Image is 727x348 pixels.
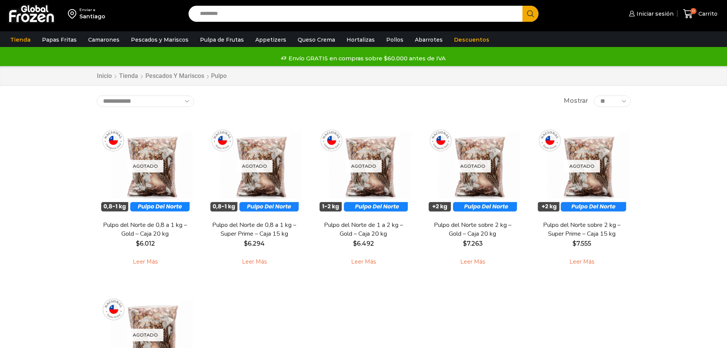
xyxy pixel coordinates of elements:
[339,254,388,270] a: Leé más sobre “Pulpo del Norte de 1 a 2 kg - Gold - Caja 20 kg”
[244,240,248,247] span: $
[251,32,290,47] a: Appetizers
[211,72,227,79] h1: Pulpo
[38,32,81,47] a: Papas Fritas
[353,240,357,247] span: $
[79,7,105,13] div: Enviar a
[68,7,79,20] img: address-field-icon.svg
[463,240,483,247] bdi: 7.263
[635,10,674,18] span: Iniciar sesión
[572,240,576,247] span: $
[429,221,516,238] a: Pulpo del Norte sobre 2 kg – Gold – Caja 20 kg
[101,221,189,238] a: Pulpo del Norte de 0,8 a 1 kg – Gold – Caja 20 kg
[97,72,227,81] nav: Breadcrumb
[455,160,491,172] p: Agotado
[343,32,379,47] a: Hortalizas
[127,32,192,47] a: Pescados y Mariscos
[564,160,600,172] p: Agotado
[237,160,272,172] p: Agotado
[522,6,538,22] button: Search button
[382,32,407,47] a: Pollos
[463,240,467,247] span: $
[448,254,497,270] a: Leé más sobre “Pulpo del Norte sobre 2 kg - Gold - Caja 20 kg”
[127,329,163,341] p: Agotado
[119,72,139,81] a: Tienda
[346,160,382,172] p: Agotado
[136,240,155,247] bdi: 6.012
[564,97,588,105] span: Mostrar
[681,5,719,23] a: 0 Carrito
[558,254,606,270] a: Leé más sobre “Pulpo del Norte sobre 2 kg - Super Prime - Caja 15 kg”
[145,72,205,81] a: Pescados y Mariscos
[84,32,123,47] a: Camarones
[121,254,169,270] a: Leé más sobre “Pulpo del Norte de 0,8 a 1 kg - Gold - Caja 20 kg”
[97,72,112,81] a: Inicio
[127,160,163,172] p: Agotado
[294,32,339,47] a: Queso Crema
[538,221,625,238] a: Pulpo del Norte sobre 2 kg – Super Prime – Caja 15 kg
[411,32,447,47] a: Abarrotes
[6,32,34,47] a: Tienda
[196,32,248,47] a: Pulpa de Frutas
[136,240,140,247] span: $
[230,254,279,270] a: Leé más sobre “Pulpo del Norte de 0,8 a 1 kg - Super Prime - Caja 15 kg”
[572,240,591,247] bdi: 7.555
[319,221,407,238] a: Pulpo del Norte de 1 a 2 kg – Gold – Caja 20 kg
[97,95,194,107] select: Pedido de la tienda
[696,10,717,18] span: Carrito
[450,32,493,47] a: Descuentos
[244,240,265,247] bdi: 6.294
[690,8,696,14] span: 0
[353,240,374,247] bdi: 6.492
[79,13,105,20] div: Santiago
[210,221,298,238] a: Pulpo del Norte de 0,8 a 1 kg – Super Prime – Caja 15 kg
[627,6,674,21] a: Iniciar sesión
